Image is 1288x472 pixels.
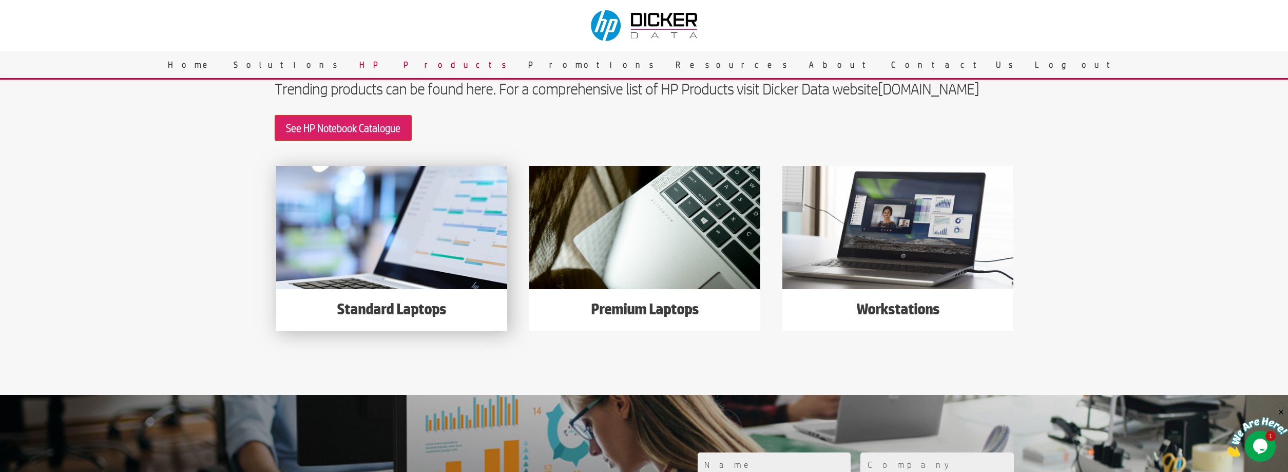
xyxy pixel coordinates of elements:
a: About [801,51,883,78]
a: [DOMAIN_NAME] [878,80,979,98]
h4: Standard Laptops [276,299,507,323]
a: See HP Notebook Catalogue [275,115,412,141]
a: Promotions [521,51,668,78]
h5: Trending products can be found here. For a comprehensive list of HP Products visit Dicker Data we... [275,80,1014,103]
a: Contact Us [883,51,1027,78]
h4: Premium Laptops [529,299,760,323]
a: Home [160,51,226,78]
a: HP Products [352,51,521,78]
iframe: chat widget [1224,408,1288,457]
img: Dicker Data & HP [585,5,706,46]
a: Solutions [226,51,352,78]
h4: Workstations [782,299,1013,323]
a: Logout [1027,51,1128,78]
a: Resources [668,51,801,78]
